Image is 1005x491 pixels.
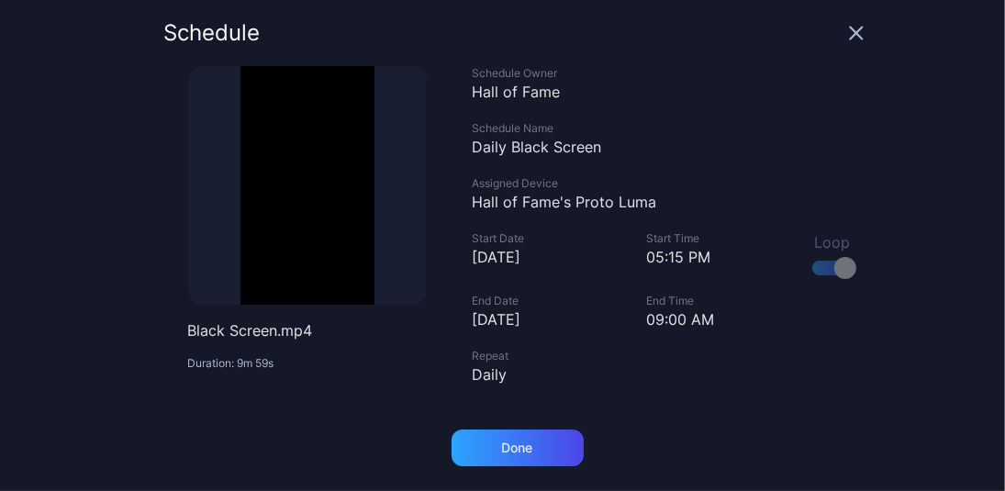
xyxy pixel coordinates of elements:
div: End Time [647,294,790,308]
div: [DATE] [473,246,616,268]
div: Repeat [473,349,864,363]
div: Schedule Name [473,121,864,136]
div: Schedule [164,22,261,44]
div: Schedule Owner [473,66,864,81]
div: Start Date [473,231,616,246]
div: Start Time [647,231,790,246]
div: [DATE] [473,308,616,330]
div: End Date [473,294,616,308]
div: 05:15 PM [647,246,790,268]
div: Daily Black Screen [473,136,864,158]
p: Duration: 9m 59s [188,356,427,371]
button: Done [452,430,584,466]
div: Loop [812,231,853,253]
p: Black Screen.mp4 [188,319,427,341]
div: Done [502,441,533,455]
div: Daily [473,363,864,385]
div: Hall of Fame's Proto Luma [473,191,864,213]
div: Hall of Fame [473,81,864,103]
div: 09:00 AM [647,308,790,330]
div: Assigned Device [473,176,864,191]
